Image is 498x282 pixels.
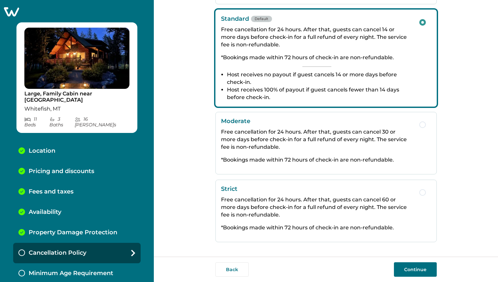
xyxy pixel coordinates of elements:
p: Fees and taxes [29,188,73,195]
button: ModerateFree cancellation for 24 hours. After that, guests can cancel 30 or more days before chec... [215,112,437,174]
p: 11 Bed s [24,116,49,128]
img: propertyImage_Large, Family Cabin near Glacier National Park [24,28,129,89]
button: Back [215,262,249,277]
p: Pricing and discounts [29,168,94,175]
li: Host receives 100% of payout if guest cancels fewer than 14 days before check-in. [227,86,413,101]
li: Host receives no payout if guest cancels 14 or more days before check-in. [227,71,413,86]
p: Strict [221,185,413,192]
p: Large, Family Cabin near [GEOGRAPHIC_DATA] [24,90,129,103]
button: Continue [394,262,437,277]
p: Standard [221,15,413,22]
p: 16 [PERSON_NAME] s [75,116,129,128]
span: Default [251,16,272,22]
p: *Bookings made within 72 hours of check-in are non-refundable. [221,54,413,61]
p: Location [29,147,55,155]
p: 3 Bath s [49,116,75,128]
p: *Bookings made within 72 hours of check-in are non-refundable. [221,224,413,231]
p: Property Damage Protection [29,229,117,236]
p: Free cancellation for 24 hours. After that, guests can cancel 30 or more days before check-in for... [221,128,413,151]
p: *Bookings made within 72 hours of check-in are non-refundable. [221,156,413,164]
button: StrictFree cancellation for 24 hours. After that, guests can cancel 60 or more days before check-... [215,180,437,242]
p: Moderate [221,117,413,125]
p: Free cancellation for 24 hours. After that, guests can cancel 60 or more days before check-in for... [221,196,413,218]
p: Whitefish, MT [24,106,129,112]
p: Minimum Age Requirement [29,270,113,277]
p: Free cancellation for 24 hours. After that, guests can cancel 14 or more days before check-in for... [221,26,413,48]
p: Availability [29,209,61,216]
button: StandardDefaultFree cancellation for 24 hours. After that, guests can cancel 14 or more days befo... [215,10,437,107]
p: Cancellation Policy [29,249,86,257]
